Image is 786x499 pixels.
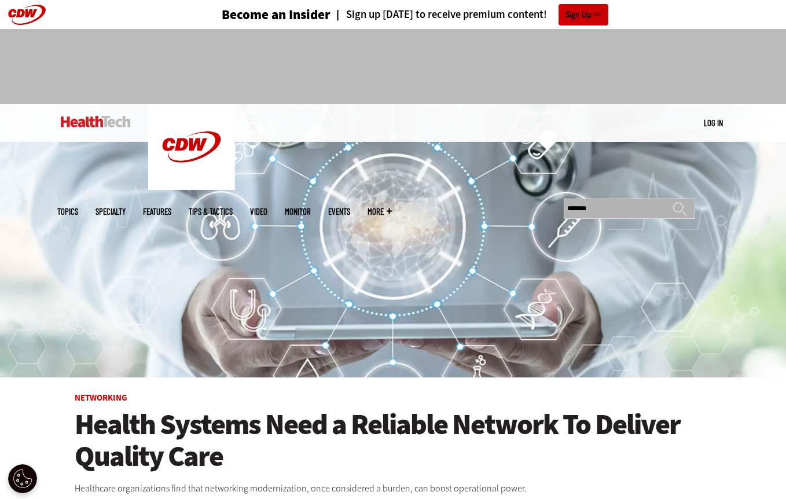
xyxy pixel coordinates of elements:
[704,117,723,129] div: User menu
[8,464,37,493] div: Cookie Settings
[96,207,126,216] span: Specialty
[148,104,235,190] img: Home
[75,392,127,403] a: Networking
[222,8,330,21] h3: Become an Insider
[704,118,723,128] a: Log in
[61,116,131,127] img: Home
[285,207,311,216] a: MonITor
[8,464,37,493] button: Open Preferences
[178,8,330,21] a: Become an Insider
[57,207,78,216] span: Topics
[189,207,233,216] a: Tips & Tactics
[75,409,711,472] a: Health Systems Need a Reliable Network To Deliver Quality Care
[75,481,711,496] p: Healthcare organizations find that networking modernization, once considered a burden, can boost ...
[330,9,547,20] a: Sign up [DATE] to receive premium content!
[559,4,608,25] a: Sign Up
[148,181,235,193] a: CDW
[143,207,171,216] a: Features
[328,207,350,216] a: Events
[368,207,392,216] span: More
[250,207,267,216] a: Video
